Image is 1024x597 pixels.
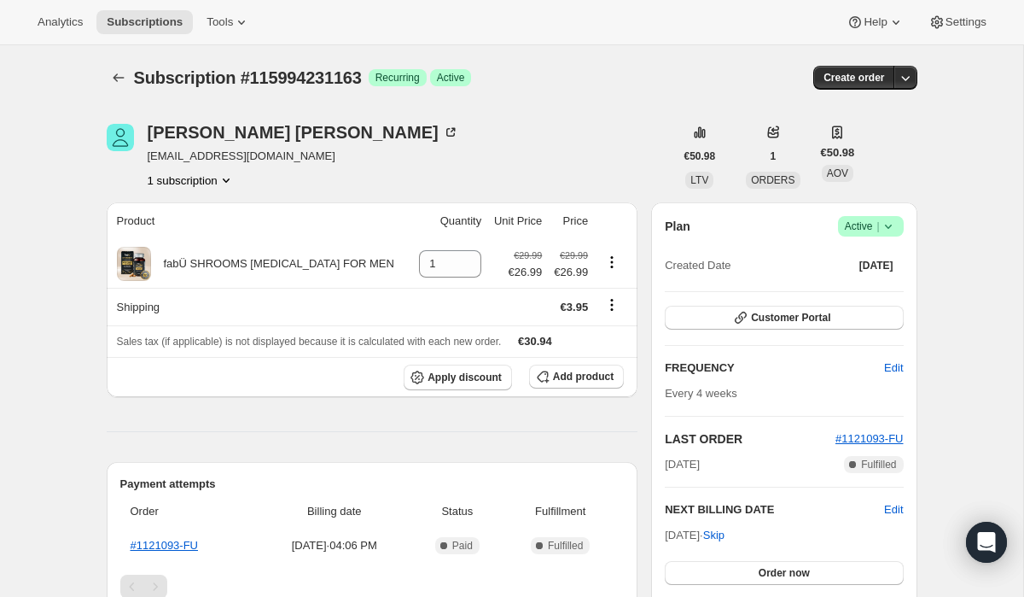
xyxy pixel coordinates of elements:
button: Shipping actions [598,296,625,314]
th: Order [120,493,256,530]
button: Subscriptions [107,66,131,90]
span: €26.99 [552,264,588,281]
button: Tools [196,10,260,34]
button: [DATE] [849,254,904,278]
button: Add product [529,365,624,389]
span: €26.99 [509,264,543,281]
span: Every 4 weeks [665,387,737,400]
button: Settings [918,10,997,34]
small: €29.99 [560,250,588,260]
span: Settings [945,15,986,29]
h2: Plan [665,218,690,235]
button: Edit [884,501,903,518]
span: Created Date [665,257,730,274]
span: Add product [553,370,614,383]
button: Skip [693,522,735,549]
button: Analytics [27,10,93,34]
span: €50.98 [684,149,716,163]
span: AOV [827,167,848,179]
span: Help [864,15,887,29]
span: Paid [452,539,473,553]
span: Subscription #115994231163 [134,68,362,87]
span: Rosaleen Cunningham [107,124,134,151]
span: Fulfilled [548,539,583,553]
span: Customer Portal [751,311,830,325]
span: [EMAIL_ADDRESS][DOMAIN_NAME] [148,148,459,165]
span: 1 [771,149,777,163]
span: Order now [759,566,810,580]
button: Help [836,10,914,34]
button: Edit [874,354,913,382]
span: [DATE] [665,456,700,473]
span: Active [437,71,465,85]
span: Fulfillment [507,503,614,520]
span: Billing date [261,503,408,520]
span: [DATE] [859,259,893,272]
button: Product actions [148,172,235,189]
span: €3.95 [561,301,589,313]
span: Fulfilled [861,458,896,471]
span: Subscriptions [107,15,183,29]
th: Quantity [411,202,486,240]
h2: Payment attempts [120,476,625,493]
button: Apply discount [404,365,512,390]
span: Active [845,218,897,235]
h2: NEXT BILLING DATE [665,501,884,518]
span: ORDERS [751,174,794,186]
img: product img [117,247,151,281]
button: 1 [760,144,787,168]
span: Analytics [38,15,83,29]
span: Edit [884,360,903,377]
span: Skip [703,527,724,544]
span: Status [418,503,497,520]
span: €30.94 [518,335,552,348]
span: [DATE] · 04:06 PM [261,537,408,554]
button: #1121093-FU [835,430,904,448]
button: Customer Portal [665,306,903,330]
th: Product [107,202,411,240]
span: Apply discount [428,371,502,384]
span: LTV [690,174,708,186]
span: €50.98 [821,144,855,161]
div: Open Intercom Messenger [966,522,1007,563]
span: | [876,219,879,233]
button: €50.98 [674,144,726,168]
small: €29.99 [514,250,542,260]
span: [DATE] · [665,529,724,541]
span: Tools [207,15,233,29]
h2: LAST ORDER [665,430,835,448]
span: Sales tax (if applicable) is not displayed because it is calculated with each new order. [117,336,502,348]
button: Subscriptions [96,10,193,34]
th: Price [547,202,593,240]
a: #1121093-FU [835,432,904,445]
th: Shipping [107,288,411,325]
span: Recurring [375,71,420,85]
h2: FREQUENCY [665,360,884,377]
th: Unit Price [486,202,547,240]
button: Create order [813,66,894,90]
a: #1121093-FU [131,539,199,552]
span: Create order [823,71,884,85]
div: [PERSON_NAME] [PERSON_NAME] [148,124,459,141]
button: Product actions [598,253,625,272]
div: fabÜ SHROOMS [MEDICAL_DATA] FOR MEN [151,255,394,272]
button: Order now [665,561,903,585]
